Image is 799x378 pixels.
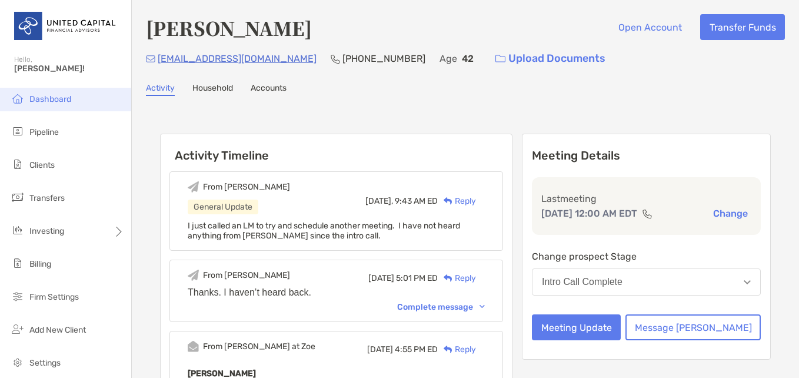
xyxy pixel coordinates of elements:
[29,94,71,104] span: Dashboard
[188,221,460,241] span: I just called an LM to try and schedule another meeting. I have not heard anything from [PERSON_N...
[365,196,393,206] span: [DATE],
[368,273,394,283] span: [DATE]
[146,55,155,62] img: Email Icon
[532,314,621,340] button: Meeting Update
[29,160,55,170] span: Clients
[251,83,287,96] a: Accounts
[188,287,485,298] div: Thanks. I haven’t heard back.
[29,325,86,335] span: Add New Client
[367,344,393,354] span: [DATE]
[146,14,312,41] h4: [PERSON_NAME]
[444,274,452,282] img: Reply icon
[11,190,25,204] img: transfers icon
[203,182,290,192] div: From [PERSON_NAME]
[29,193,65,203] span: Transfers
[710,207,751,220] button: Change
[480,305,485,309] img: Chevron icon
[29,292,79,302] span: Firm Settings
[532,268,761,296] button: Intro Call Complete
[532,148,761,163] p: Meeting Details
[395,344,438,354] span: 4:55 PM ED
[11,289,25,303] img: firm-settings icon
[438,195,476,207] div: Reply
[438,343,476,356] div: Reply
[29,358,61,368] span: Settings
[396,273,438,283] span: 5:01 PM ED
[542,277,622,287] div: Intro Call Complete
[444,197,452,205] img: Reply icon
[495,55,505,63] img: button icon
[444,346,452,353] img: Reply icon
[541,206,637,221] p: [DATE] 12:00 AM EDT
[11,91,25,105] img: dashboard icon
[188,341,199,352] img: Event icon
[188,200,258,214] div: General Update
[438,272,476,284] div: Reply
[331,54,340,64] img: Phone Icon
[11,322,25,336] img: add_new_client icon
[700,14,785,40] button: Transfer Funds
[11,223,25,237] img: investing icon
[188,181,199,193] img: Event icon
[29,127,59,137] span: Pipeline
[397,302,485,312] div: Complete message
[440,51,457,66] p: Age
[342,51,425,66] p: [PHONE_NUMBER]
[146,83,175,96] a: Activity
[541,191,751,206] p: Last meeting
[192,83,233,96] a: Household
[625,314,761,340] button: Message [PERSON_NAME]
[14,64,124,74] span: [PERSON_NAME]!
[744,280,751,284] img: Open dropdown arrow
[161,134,512,163] h6: Activity Timeline
[642,209,652,218] img: communication type
[609,14,691,40] button: Open Account
[395,196,438,206] span: 9:43 AM ED
[532,249,761,264] p: Change prospect Stage
[462,51,474,66] p: 42
[11,355,25,369] img: settings icon
[11,256,25,270] img: billing icon
[203,270,290,280] div: From [PERSON_NAME]
[29,259,51,269] span: Billing
[158,51,317,66] p: [EMAIL_ADDRESS][DOMAIN_NAME]
[11,124,25,138] img: pipeline icon
[488,46,613,71] a: Upload Documents
[203,341,315,352] div: From [PERSON_NAME] at Zoe
[11,157,25,171] img: clients icon
[29,226,64,236] span: Investing
[188,270,199,281] img: Event icon
[14,5,117,47] img: United Capital Logo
